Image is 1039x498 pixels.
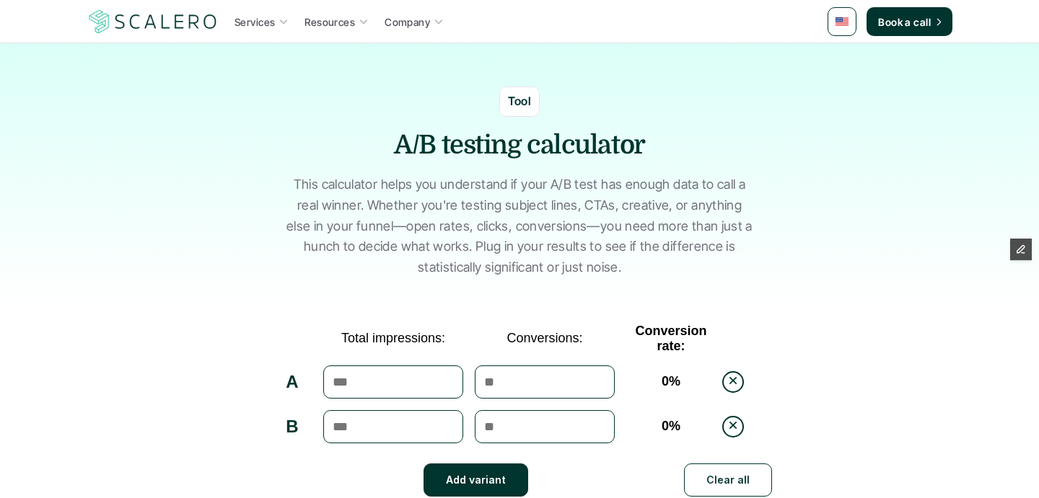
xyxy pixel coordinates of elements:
[267,404,317,449] td: B
[621,360,722,404] td: 0 %
[424,463,528,497] button: Add variant
[234,14,275,30] p: Services
[385,14,430,30] p: Company
[1010,239,1032,260] button: Edit Framer Content
[469,318,621,360] td: Conversions:
[267,360,317,404] td: A
[317,318,469,360] td: Total impressions:
[87,8,219,35] img: Scalero company logo
[285,174,754,278] p: This calculator helps you understand if your A/B test has enough data to call a real winner. Whet...
[621,318,722,360] td: Conversion rate:
[87,9,219,35] a: Scalero company logo
[303,128,736,164] h1: A/B testing calculator
[867,7,952,36] a: Book a call
[684,463,772,497] button: Clear all
[508,92,532,111] p: Tool
[621,404,722,449] td: 0 %
[878,14,931,30] p: Book a call
[304,14,355,30] p: Resources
